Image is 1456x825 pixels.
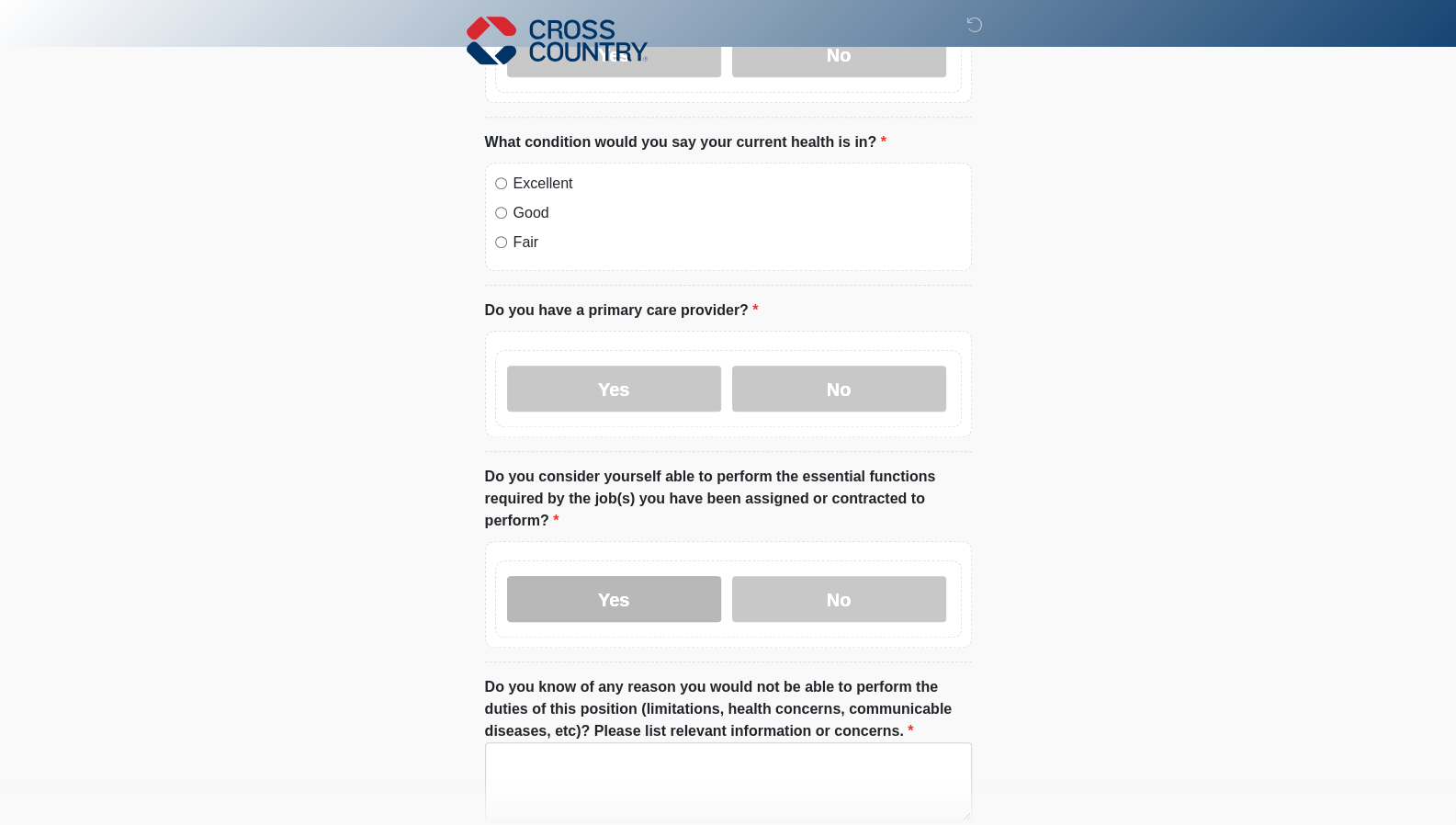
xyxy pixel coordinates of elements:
[495,207,507,219] input: Good
[514,232,962,254] label: Fair
[485,466,972,532] label: Do you consider yourself able to perform the essential functions required by the job(s) you have ...
[485,676,972,742] label: Do you know of any reason you would not be able to perform the duties of this position (limitatio...
[732,366,946,412] label: No
[507,366,721,412] label: Yes
[507,576,721,622] label: Yes
[485,299,759,322] label: Do you have a primary care provider?
[495,236,507,248] input: Fair
[514,173,962,195] label: Excellent
[467,14,649,67] img: Cross Country Logo
[495,177,507,189] input: Excellent
[732,576,946,622] label: No
[485,131,886,153] label: What condition would you say your current health is in?
[514,202,962,224] label: Good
